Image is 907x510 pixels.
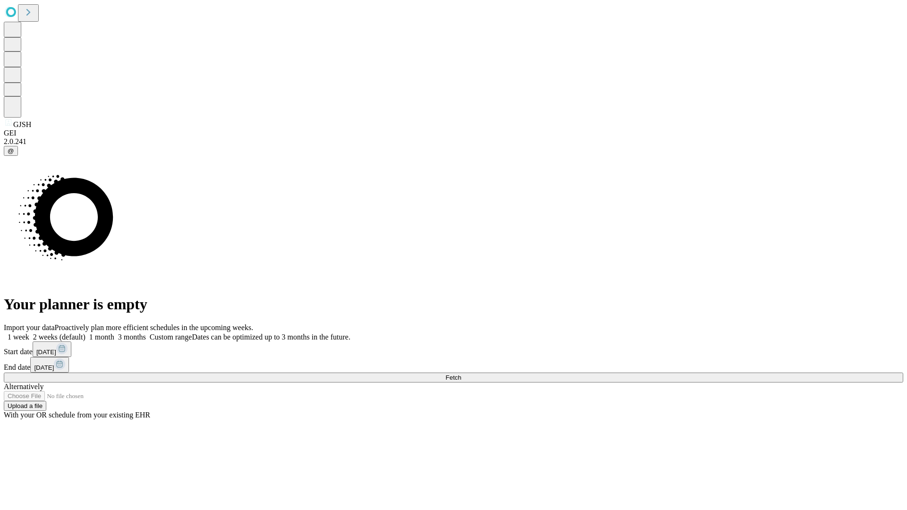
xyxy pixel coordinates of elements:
button: [DATE] [30,357,69,373]
button: @ [4,146,18,156]
span: [DATE] [34,364,54,371]
span: Proactively plan more efficient schedules in the upcoming weeks. [55,323,253,331]
button: [DATE] [33,341,71,357]
span: [DATE] [36,348,56,356]
button: Upload a file [4,401,46,411]
h1: Your planner is empty [4,296,903,313]
span: Alternatively [4,382,43,391]
span: @ [8,147,14,154]
span: 1 month [89,333,114,341]
span: 3 months [118,333,146,341]
button: Fetch [4,373,903,382]
span: GJSH [13,120,31,128]
span: Fetch [445,374,461,381]
div: 2.0.241 [4,137,903,146]
div: Start date [4,341,903,357]
span: 2 weeks (default) [33,333,86,341]
span: 1 week [8,333,29,341]
div: End date [4,357,903,373]
span: Import your data [4,323,55,331]
span: With your OR schedule from your existing EHR [4,411,150,419]
div: GEI [4,129,903,137]
span: Dates can be optimized up to 3 months in the future. [192,333,350,341]
span: Custom range [150,333,192,341]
